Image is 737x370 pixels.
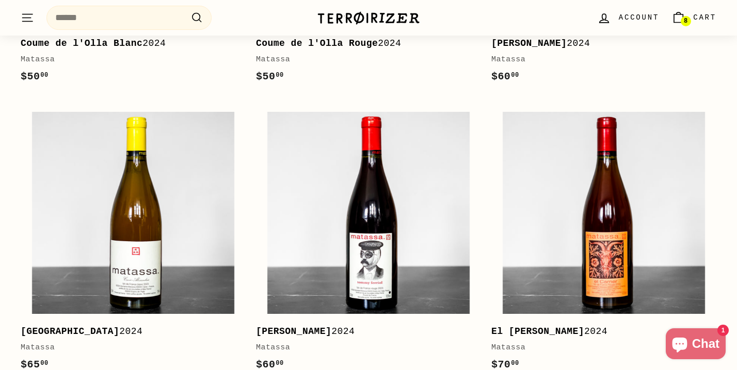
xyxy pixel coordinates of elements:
div: 2024 [256,36,471,51]
span: $60 [491,71,519,82]
div: Matassa [21,342,235,354]
sup: 00 [276,360,283,367]
div: Matassa [256,342,471,354]
b: [PERSON_NAME] [491,38,567,48]
div: 2024 [491,324,706,339]
div: Matassa [491,342,706,354]
b: [GEOGRAPHIC_DATA] [21,326,119,337]
span: 8 [684,18,687,25]
div: 2024 [21,324,235,339]
span: $50 [21,71,49,82]
sup: 00 [40,360,48,367]
span: $50 [256,71,284,82]
span: Cart [693,12,716,23]
div: 2024 [491,36,706,51]
sup: 00 [40,72,48,79]
div: 2024 [256,324,471,339]
b: El [PERSON_NAME] [491,326,584,337]
div: Matassa [491,54,706,66]
a: Cart [665,3,723,33]
div: 2024 [21,36,235,51]
inbox-online-store-chat: Shopify online store chat [663,328,729,362]
sup: 00 [511,72,519,79]
span: Account [619,12,659,23]
a: Account [591,3,665,33]
div: Matassa [21,54,235,66]
b: Coume de l'Olla Rouge [256,38,378,48]
sup: 00 [276,72,283,79]
sup: 00 [511,360,519,367]
b: [PERSON_NAME] [256,326,331,337]
div: Matassa [256,54,471,66]
b: Coume de l'Olla Blanc [21,38,142,48]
